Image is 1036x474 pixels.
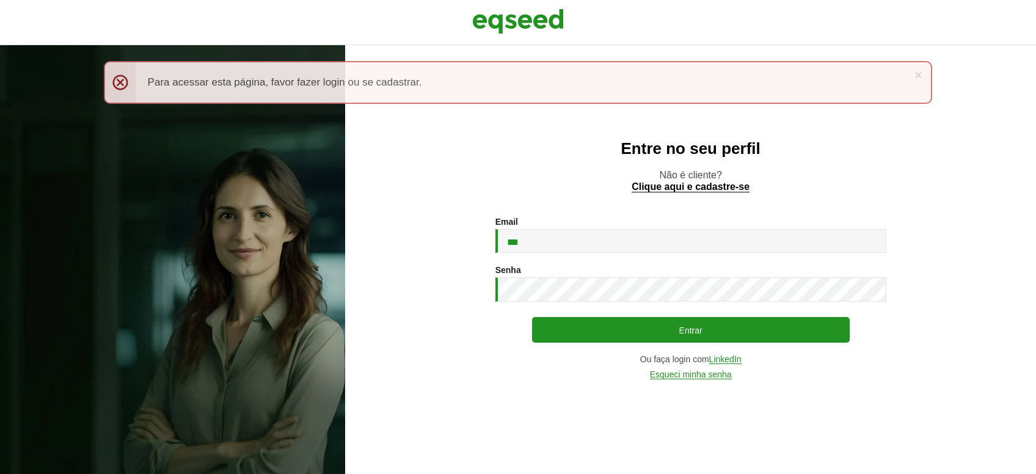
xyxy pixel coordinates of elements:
[495,355,886,364] div: Ou faça login com
[650,370,732,379] a: Esqueci minha senha
[370,169,1012,192] p: Não é cliente?
[495,217,518,226] label: Email
[532,317,850,343] button: Entrar
[914,68,922,81] a: ×
[709,355,742,364] a: LinkedIn
[495,266,521,274] label: Senha
[370,140,1012,158] h2: Entre no seu perfil
[104,61,933,104] div: Para acessar esta página, favor fazer login ou se cadastrar.
[632,182,750,192] a: Clique aqui e cadastre-se
[472,6,564,37] img: EqSeed Logo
